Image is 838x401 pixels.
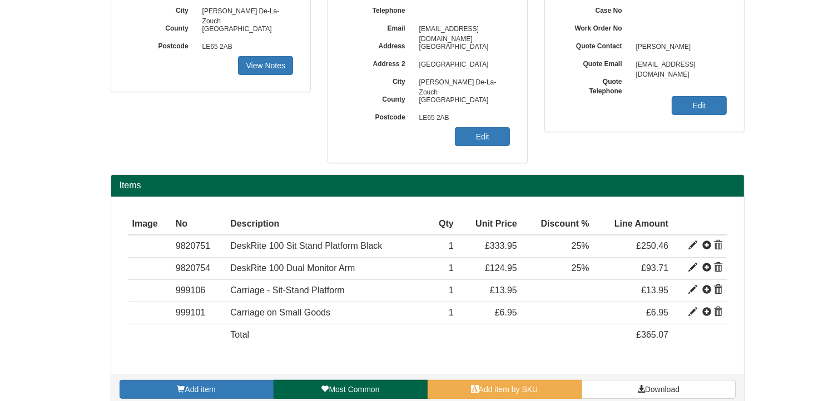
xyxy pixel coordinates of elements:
[345,38,414,51] label: Address
[414,74,510,92] span: [PERSON_NAME] De-La-Zouch
[345,109,414,122] label: Postcode
[230,241,382,250] span: DeskRite 100 Sit Stand Platform Black
[449,263,454,273] span: 1
[641,263,668,273] span: £93.71
[479,385,538,394] span: Add item by SKU
[171,258,226,280] td: 9820754
[455,127,510,146] a: Edit
[197,38,294,56] span: LE65 2AB
[522,213,594,235] th: Discount %
[636,241,668,250] span: £250.46
[171,302,226,324] td: 999101
[636,330,668,339] span: £365.07
[449,308,454,317] span: 1
[128,38,197,51] label: Postcode
[171,235,226,257] td: 9820751
[329,385,379,394] span: Most Common
[238,56,293,75] a: View Notes
[414,109,510,127] span: LE65 2AB
[197,21,294,38] span: [GEOGRAPHIC_DATA]
[414,21,510,38] span: [EMAIL_ADDRESS][DOMAIN_NAME]
[572,263,589,273] span: 25%
[226,213,428,235] th: Description
[562,56,631,69] label: Quote Email
[345,74,414,87] label: City
[171,213,226,235] th: No
[485,241,517,250] span: £333.95
[631,38,727,56] span: [PERSON_NAME]
[458,213,522,235] th: Unit Price
[414,38,510,56] span: [GEOGRAPHIC_DATA]
[345,92,414,104] label: County
[672,96,727,115] a: Edit
[562,21,631,33] label: Work Order No
[345,3,414,16] label: Telephone
[572,241,589,250] span: 25%
[414,92,510,109] span: [GEOGRAPHIC_DATA]
[485,263,517,273] span: £124.95
[631,56,727,74] span: [EMAIL_ADDRESS][DOMAIN_NAME]
[345,21,414,33] label: Email
[128,3,197,16] label: City
[428,213,458,235] th: Qty
[230,308,330,317] span: Carriage on Small Goods
[582,380,736,399] a: Download
[594,213,673,235] th: Line Amount
[171,280,226,302] td: 999106
[490,285,517,295] span: £13.95
[185,385,215,394] span: Add item
[495,308,517,317] span: £6.95
[128,213,171,235] th: Image
[646,308,668,317] span: £6.95
[226,324,428,345] td: Total
[230,263,355,273] span: DeskRite 100 Dual Monitor Arm
[449,241,454,250] span: 1
[562,38,631,51] label: Quote Contact
[449,285,454,295] span: 1
[562,3,631,16] label: Case No
[230,285,344,295] span: Carriage - Sit-Stand Platform
[120,181,736,191] h2: Items
[645,385,680,394] span: Download
[345,56,414,69] label: Address 2
[197,3,294,21] span: [PERSON_NAME] De-La-Zouch
[128,21,197,33] label: County
[414,56,510,74] span: [GEOGRAPHIC_DATA]
[562,74,631,96] label: Quote Telephone
[641,285,668,295] span: £13.95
